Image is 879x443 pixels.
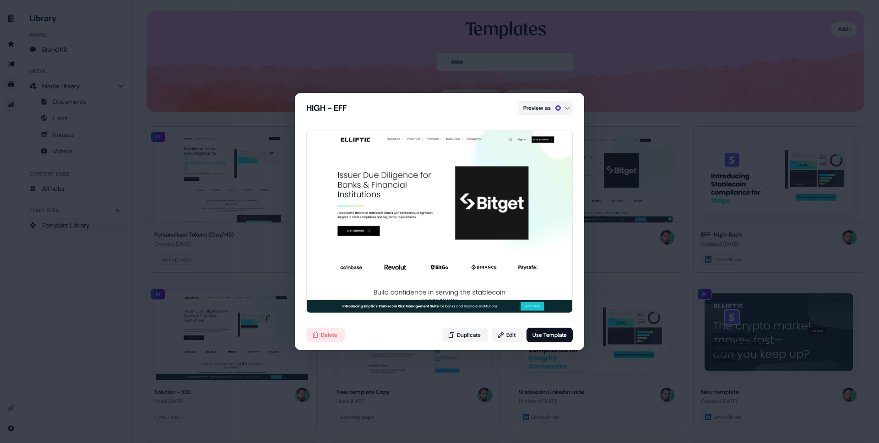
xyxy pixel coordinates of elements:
button: Delete [306,328,345,342]
div: HIGH - EFF [306,103,347,113]
button: Duplicate [442,328,488,342]
button: Edit [492,328,523,342]
button: Use Template [526,328,573,342]
button: Preview as [518,101,573,115]
img: HIGH - EFF [307,130,572,313]
span: Preview as [523,103,551,113]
